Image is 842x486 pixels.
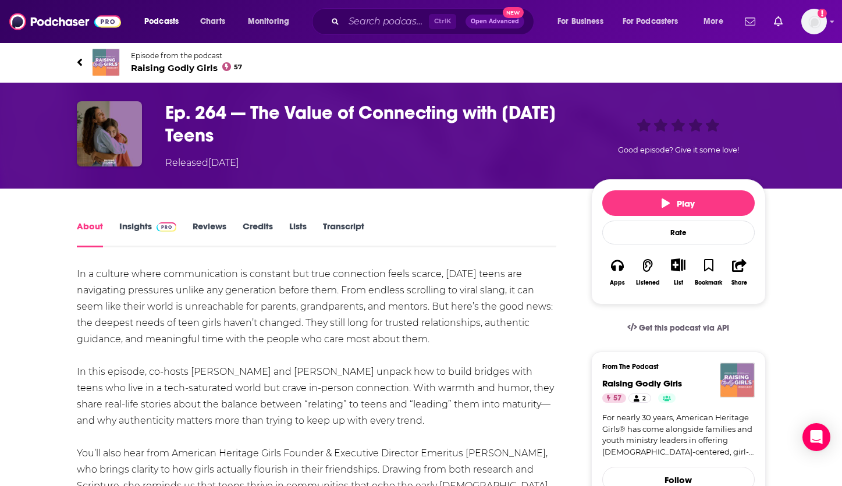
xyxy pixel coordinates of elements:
span: actually flourish [216,464,288,475]
button: Show More Button [666,258,690,271]
a: Credits [243,221,273,247]
div: Bookmark [695,279,722,286]
a: Charts [193,12,232,31]
button: open menu [549,12,618,31]
button: Play [602,190,755,216]
a: Raising Godly Girls [602,378,682,389]
a: About [77,221,103,247]
div: Apps [610,279,625,286]
span: For Business [557,13,603,30]
button: open menu [240,12,304,31]
span: who brings clarity to how girls [77,464,214,475]
span: [PERSON_NAME] [466,448,546,459]
span: haven’t [223,317,257,328]
span: Podcasts [144,13,179,30]
span: In this episode, co-ho [77,366,176,377]
span: Episode from the podcast [131,51,243,60]
button: Share [724,251,754,293]
span: sts [176,366,189,377]
img: Raising Godly Girls [92,48,120,76]
span: More [704,13,723,30]
span: Good episode? Give it some love! [618,146,739,154]
a: Show notifications dropdown [769,12,787,31]
svg: Add a profile image [818,9,827,18]
h3: From The Podcast [602,363,745,371]
div: Open Intercom Messenger [802,423,830,451]
span: and [273,366,292,377]
input: Search podcasts, credits, & more... [344,12,429,31]
a: Show notifications dropdown [740,12,760,31]
a: Transcript [323,221,364,247]
a: Raising Godly GirlsEpisode from the podcastRaising Godly Girls57 [77,48,421,76]
a: Get this podcast via API [618,314,739,342]
span: For Podcasters [623,13,678,30]
div: Show More ButtonList [663,251,693,293]
span: Open Advanced [471,19,519,24]
button: Open AdvancedNew [466,15,524,29]
div: Search podcasts, credits, & more... [323,8,545,35]
span: Raising Godly Girls [131,62,243,73]
span: 57 [613,393,621,405]
a: Reviews [193,221,226,247]
img: Ep. 264 — The Value of Connecting with Today’s Teens [77,101,142,166]
div: Rate [602,221,755,244]
button: open menu [136,12,194,31]
button: Show profile menu [801,9,827,34]
span: Get this podcast via API [639,323,729,333]
button: Bookmark [694,251,724,293]
span: changed. They still long for trusted relationships, authentic guidance, and meaningful time with ... [77,317,530,345]
span: scarce, [412,268,443,279]
a: Lists [289,221,307,247]
button: open menu [695,12,738,31]
img: User Profile [801,9,827,34]
button: Apps [602,251,633,293]
span: Logged in as BenLaurro [801,9,827,34]
h1: Ep. 264 — The Value of Connecting with Today’s Teens [165,101,573,147]
span: , [546,448,548,459]
div: Listened [636,279,660,286]
a: 2 [628,393,651,403]
span: Charts [200,13,225,30]
span: You’ll [77,448,101,459]
span: New [503,7,524,18]
a: 57 [602,393,626,403]
span: Play [662,198,695,209]
button: open menu [615,12,695,31]
span: 2 [642,393,646,405]
span: [PERSON_NAME] [191,366,271,377]
span: also hear from American Heritage Girls Founder & Executive Director Emeritus [103,448,463,459]
img: Raising Godly Girls [720,363,755,398]
span: here’s [451,301,479,312]
img: Podchaser - Follow, Share and Rate Podcasts [9,10,121,33]
div: List [674,279,683,286]
a: InsightsPodchaser Pro [119,221,177,247]
a: For nearly 30 years, American Heritage Girls® has come alongside families and youth ministry lead... [602,412,755,457]
span: [DATE] teens are navigating pressures unlike any generation before them. From endless scrolling t... [77,268,534,312]
span: In a culture where communication is constant but true connection feels [77,268,410,279]
div: Share [731,279,747,286]
span: 57 [234,65,242,70]
img: Podchaser Pro [157,222,177,232]
span: Monitoring [248,13,289,30]
div: Released [DATE] [165,156,239,170]
span: Ctrl K [429,14,456,29]
span: [PERSON_NAME] [294,366,374,377]
button: Listened [633,251,663,293]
